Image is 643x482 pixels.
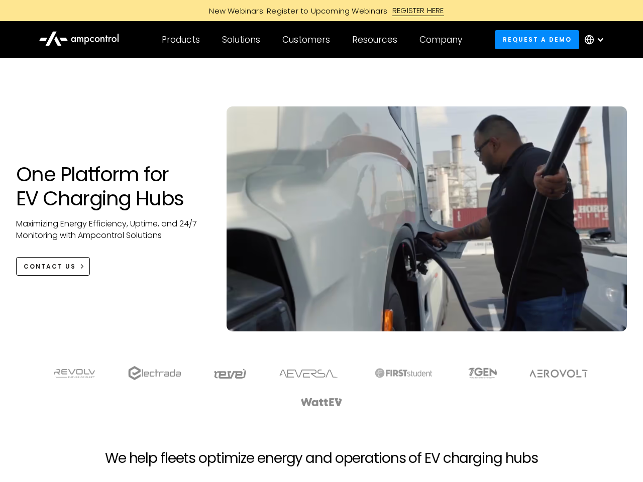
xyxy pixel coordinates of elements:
[128,366,181,380] img: electrada logo
[24,262,76,271] div: CONTACT US
[162,34,200,45] div: Products
[105,450,538,467] h2: We help fleets optimize energy and operations of EV charging hubs
[199,6,392,16] div: New Webinars: Register to Upcoming Webinars
[352,34,397,45] div: Resources
[282,34,330,45] div: Customers
[16,257,90,276] a: CONTACT US
[419,34,462,45] div: Company
[16,218,206,241] p: Maximizing Energy Efficiency, Uptime, and 24/7 Monitoring with Ampcontrol Solutions
[300,398,343,406] img: WattEV logo
[495,30,579,49] a: Request a demo
[95,5,548,16] a: New Webinars: Register to Upcoming WebinarsREGISTER HERE
[392,5,444,16] div: REGISTER HERE
[529,370,589,378] img: Aerovolt Logo
[16,162,206,210] h1: One Platform for EV Charging Hubs
[222,34,260,45] div: Solutions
